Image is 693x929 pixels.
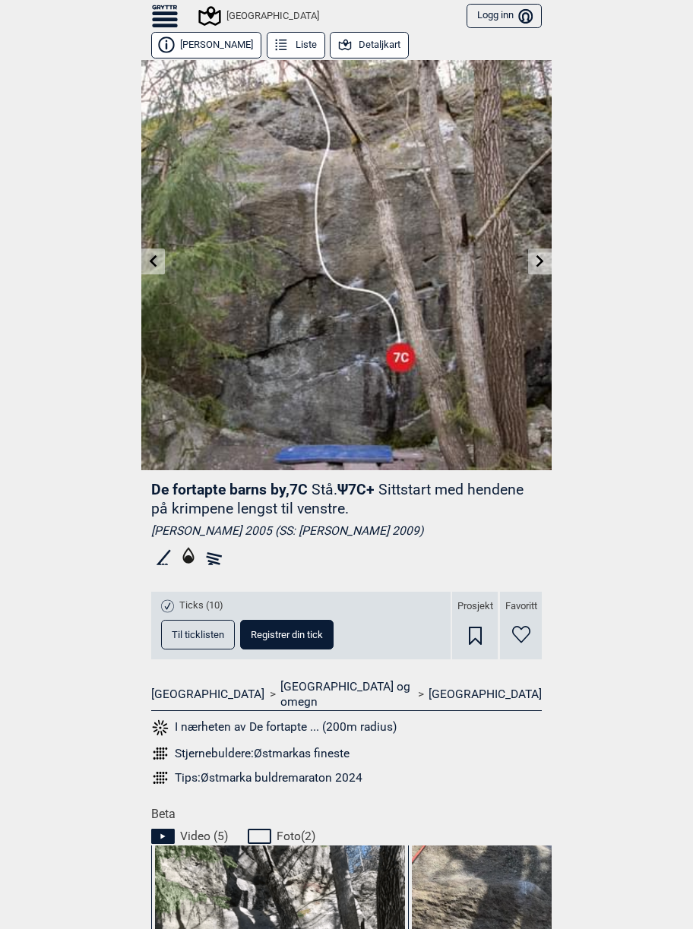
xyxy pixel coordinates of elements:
img: De fortapte barns by 210315 [141,60,552,470]
span: De fortapte barns by , 7C [151,481,308,498]
span: Favoritt [505,600,537,613]
button: Til ticklisten [161,620,235,649]
p: Stå. [312,481,337,498]
a: [GEOGRAPHIC_DATA] [429,687,542,702]
button: Registrer din tick [240,620,334,649]
div: Prosjekt [452,592,498,659]
div: Stjernebuldere: Østmarkas fineste [175,746,350,761]
button: Detaljkart [330,32,409,58]
span: Video ( 5 ) [180,829,228,844]
p: Sittstart med hendene på krimpene lengst til venstre. [151,481,524,517]
a: Stjernebuldere:Østmarkas fineste [151,744,542,763]
span: Ticks (10) [179,599,223,612]
button: Liste [267,32,325,58]
a: [GEOGRAPHIC_DATA] og omegn [280,679,413,710]
span: Ψ 7C+ [151,481,524,517]
div: Tips: Østmarka buldremaraton 2024 [175,770,362,785]
div: [GEOGRAPHIC_DATA] [201,7,319,25]
a: Tips:Østmarka buldremaraton 2024 [151,769,542,787]
button: I nærheten av De fortapte ... (200m radius) [151,718,397,738]
button: Logg inn [467,4,542,29]
button: [PERSON_NAME] [151,32,261,58]
span: Foto ( 2 ) [277,829,315,844]
a: [GEOGRAPHIC_DATA] [151,687,264,702]
nav: > > [151,679,542,710]
span: Til ticklisten [172,630,224,640]
span: Registrer din tick [251,630,323,640]
div: [PERSON_NAME] 2005 (SS: [PERSON_NAME] 2009) [151,523,542,539]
